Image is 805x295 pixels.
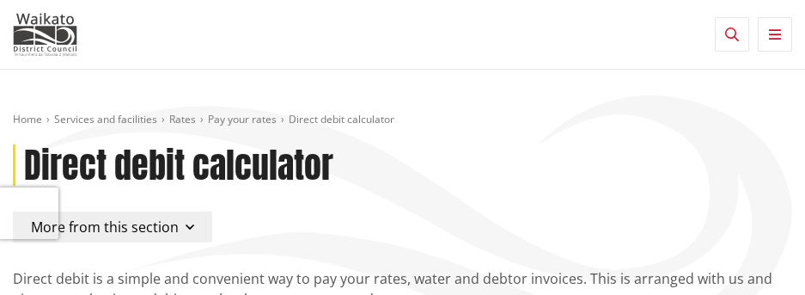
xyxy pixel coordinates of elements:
a: Pay your rates [208,112,277,126]
a: Home [13,112,42,126]
a: Rates [169,112,196,126]
img: Waikato District Council - Te Kaunihera aa Takiwaa o Waikato [13,13,77,56]
h1: Direct debit calculator [24,144,333,186]
nav: breadcrumb [13,113,792,127]
a: Services and facilities [54,112,157,126]
button: More from this section [13,212,212,243]
span: More from this section [31,218,179,237]
span: Direct debit calculator [289,112,394,126]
